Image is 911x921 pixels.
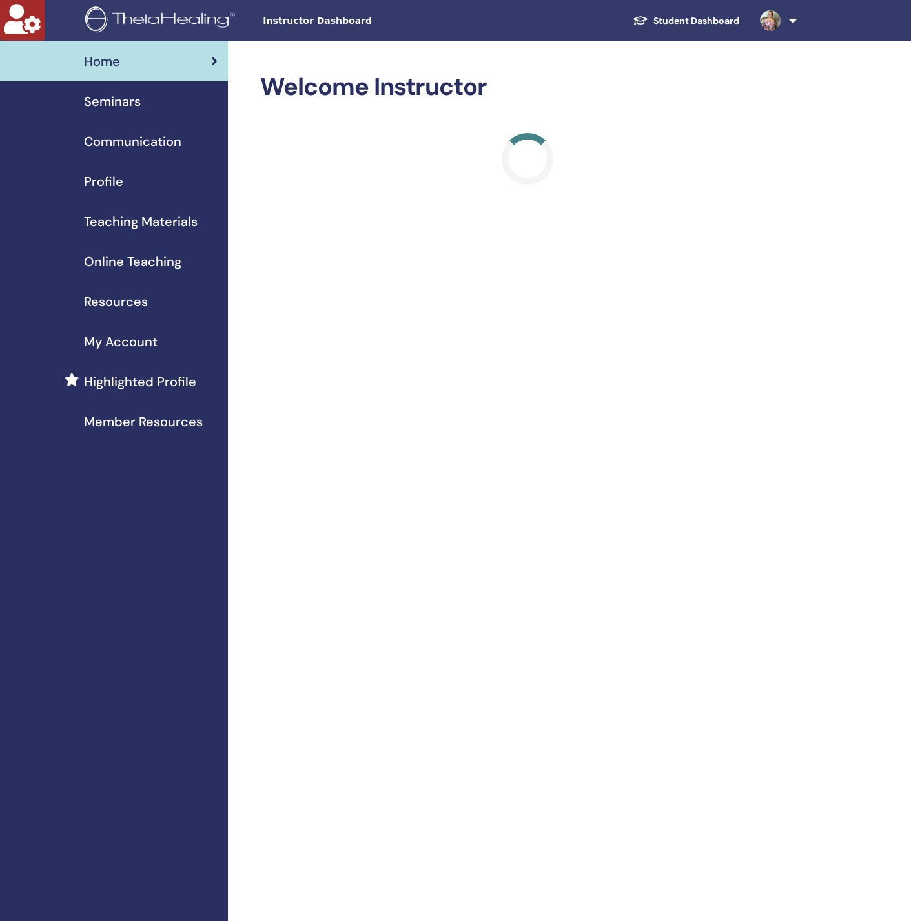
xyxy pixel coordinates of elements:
[84,292,148,311] span: Resources
[84,52,120,71] span: Home
[84,132,181,151] span: Communication
[263,14,456,28] span: Instructor Dashboard
[84,172,123,191] span: Profile
[84,212,198,231] span: Teaching Materials
[84,252,181,271] span: Online Teaching
[622,9,750,33] a: Student Dashboard
[84,372,196,391] span: Highlighted Profile
[633,15,648,26] img: graduation-cap-white.svg
[84,92,141,111] span: Seminars
[84,332,158,351] span: My Account
[85,6,240,36] img: logo.png
[260,72,795,102] h2: Welcome Instructor
[760,10,781,31] img: default.jpg
[84,412,203,431] span: Member Resources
